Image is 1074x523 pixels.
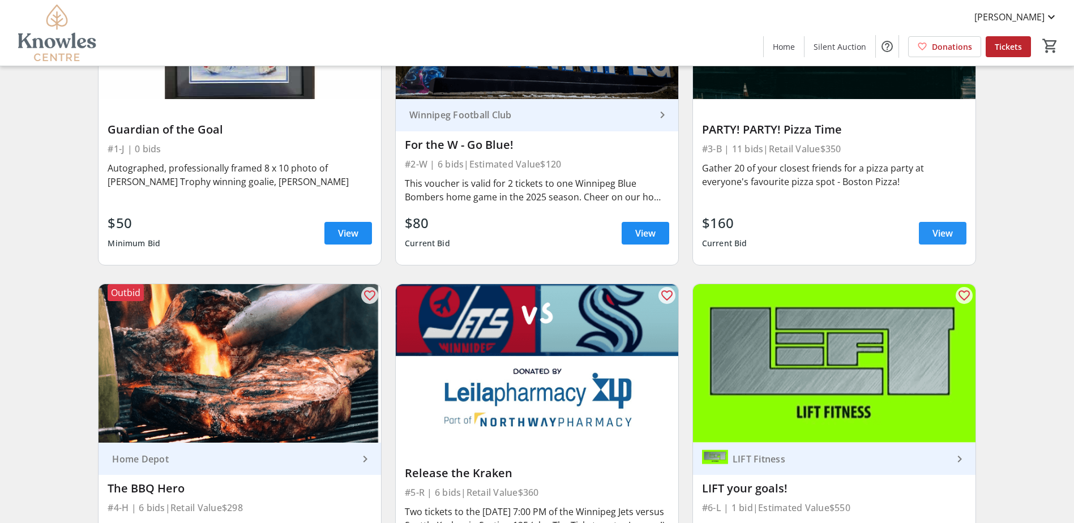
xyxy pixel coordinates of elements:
[7,5,108,61] img: Knowles Centre's Logo
[108,453,358,465] div: Home Depot
[957,289,971,302] mat-icon: favorite_outline
[986,36,1031,57] a: Tickets
[99,443,381,475] a: Home Depot
[108,123,372,136] div: Guardian of the Goal
[405,138,669,152] div: For the W - Go Blue!
[363,289,376,302] mat-icon: favorite_outline
[702,123,966,136] div: PARTY! PARTY! Pizza Time
[635,226,656,240] span: View
[764,36,804,57] a: Home
[693,284,975,443] img: LIFT your goals!
[1040,36,1060,56] button: Cart
[338,226,358,240] span: View
[702,500,966,516] div: #6-L | 1 bid | Estimated Value $550
[405,485,669,500] div: #5-R | 6 bids | Retail Value $360
[919,222,966,245] a: View
[953,452,966,466] mat-icon: keyboard_arrow_right
[405,177,669,204] div: This voucher is valid for 2 tickets to one Winnipeg Blue Bombers home game in the 2025 season. Ch...
[324,222,372,245] a: View
[908,36,981,57] a: Donations
[108,233,160,254] div: Minimum Bid
[876,35,898,58] button: Help
[805,36,875,57] a: Silent Auction
[702,161,966,188] div: Gather 20 of your closest friends for a pizza party at everyone's favourite pizza spot - Boston P...
[99,284,381,443] img: The BBQ Hero
[405,213,450,233] div: $80
[108,161,372,188] div: Autographed, professionally framed 8 x 10 photo of [PERSON_NAME] Trophy winning goalie, [PERSON_N...
[396,284,678,443] img: Release the Kraken
[995,41,1022,53] span: Tickets
[622,222,669,245] a: View
[773,41,795,53] span: Home
[702,233,747,254] div: Current Bid
[965,8,1067,26] button: [PERSON_NAME]
[358,452,372,466] mat-icon: keyboard_arrow_right
[814,41,866,53] span: Silent Auction
[974,10,1045,24] span: [PERSON_NAME]
[702,213,747,233] div: $160
[405,109,656,121] div: Winnipeg Football Club
[702,482,966,495] div: LIFT your goals!
[693,443,975,475] a: LIFT FitnessLIFT Fitness
[108,141,372,157] div: #1-J | 0 bids
[396,99,678,131] a: Winnipeg Football Club
[108,213,160,233] div: $50
[108,500,372,516] div: #4-H | 6 bids | Retail Value $298
[108,284,144,301] div: Outbid
[702,446,728,472] img: LIFT Fitness
[932,226,953,240] span: View
[656,108,669,122] mat-icon: keyboard_arrow_right
[405,233,450,254] div: Current Bid
[405,466,669,480] div: Release the Kraken
[932,41,972,53] span: Donations
[660,289,674,302] mat-icon: favorite_outline
[405,156,669,172] div: #2-W | 6 bids | Estimated Value $120
[108,482,372,495] div: The BBQ Hero
[728,453,953,465] div: LIFT Fitness
[702,141,966,157] div: #3-B | 11 bids | Retail Value $350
